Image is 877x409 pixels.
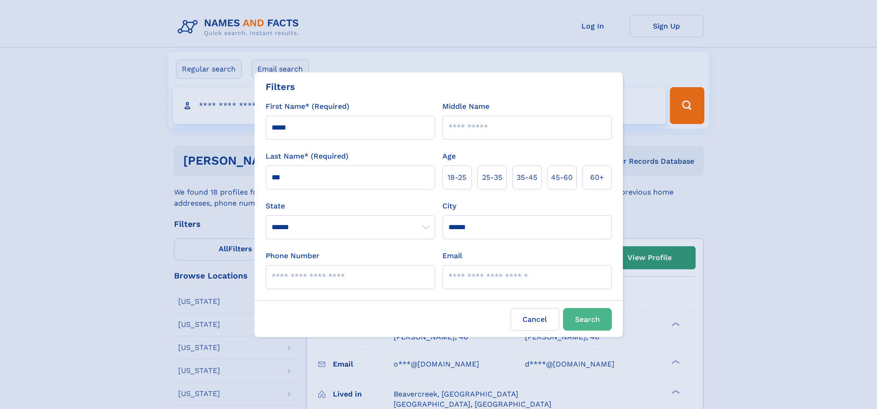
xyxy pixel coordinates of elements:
label: Last Name* (Required) [266,151,348,162]
span: 45‑60 [551,172,573,183]
button: Search [563,308,612,331]
label: State [266,201,435,212]
label: Age [442,151,456,162]
label: Cancel [511,308,559,331]
label: City [442,201,456,212]
span: 18‑25 [447,172,466,183]
label: First Name* (Required) [266,101,349,112]
div: Filters [266,80,295,94]
span: 25‑35 [482,172,502,183]
label: Phone Number [266,250,319,261]
label: Middle Name [442,101,489,112]
span: 60+ [590,172,604,183]
label: Email [442,250,462,261]
span: 35‑45 [517,172,537,183]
